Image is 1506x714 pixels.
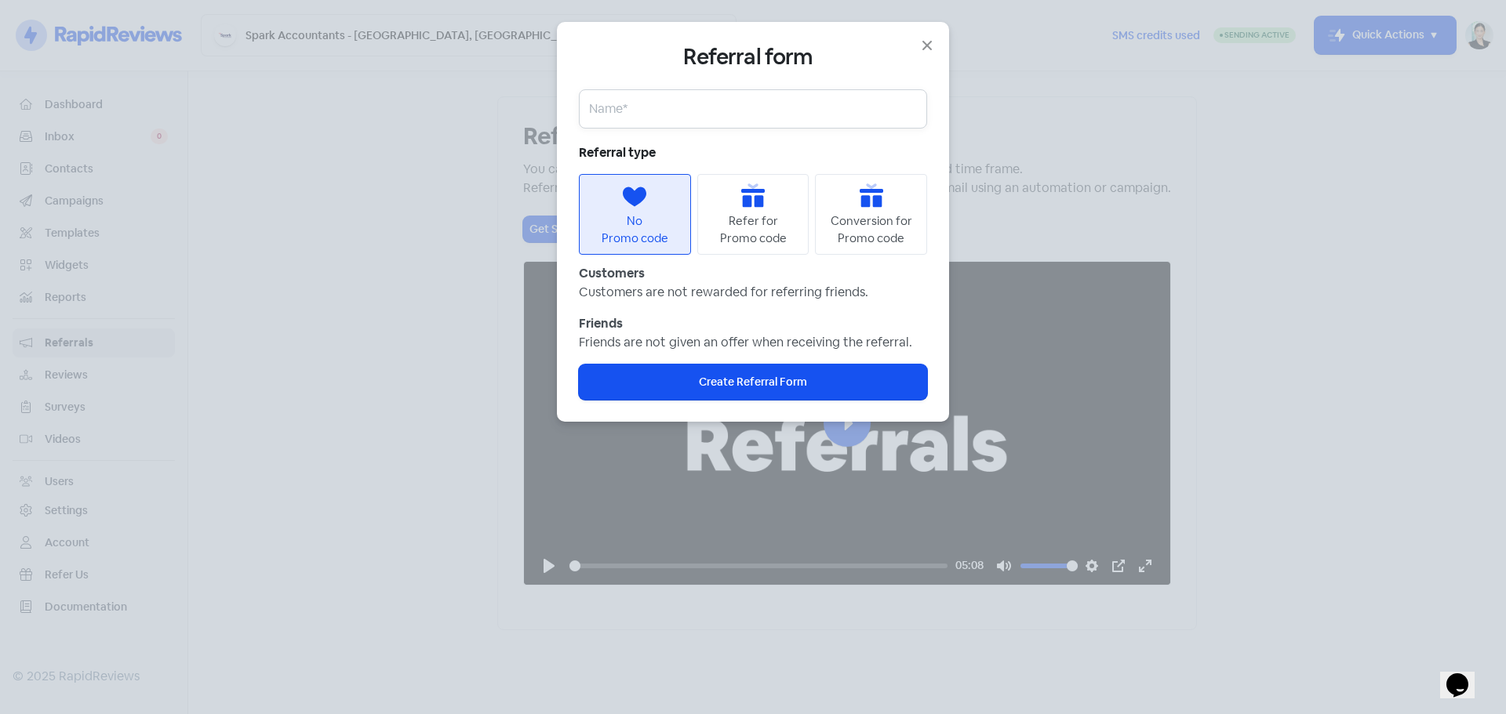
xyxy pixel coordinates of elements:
b: Friends [579,315,623,332]
div: No [627,212,642,230]
h4: Referral form [579,44,927,71]
input: Name [579,89,927,129]
div: Refer for [729,212,778,230]
p: Customers are not rewarded for referring friends. [579,283,927,302]
p: Friends are not given an offer when receiving the referral. [579,333,927,352]
div: Promo code [602,230,668,248]
div: Conversion for [831,212,912,230]
button: Create Referral Form [579,364,927,400]
span: Create Referral Form [699,374,807,390]
b: Customers [579,265,645,281]
div: Promo code [838,230,904,248]
div: Promo code [720,230,787,248]
iframe: chat widget [1440,651,1490,698]
h5: Referral type [579,141,927,165]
